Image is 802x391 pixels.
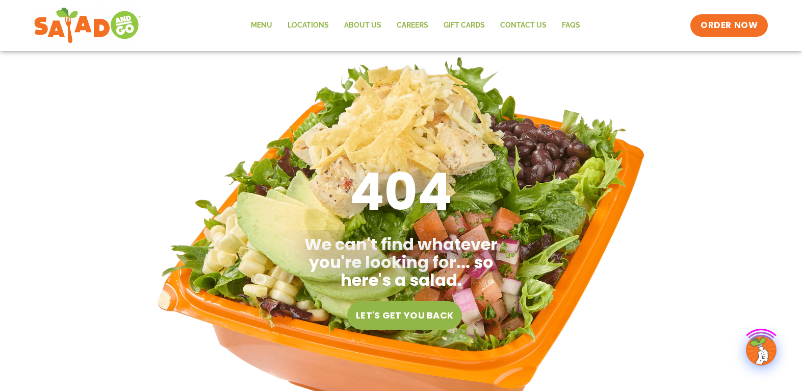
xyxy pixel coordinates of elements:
[389,14,436,37] a: Careers
[279,164,524,220] h1: 404
[243,14,588,37] nav: Menu
[436,14,493,37] a: GIFT CARDS
[493,14,554,37] a: Contact Us
[347,301,462,330] a: Let's get you back
[34,5,141,46] img: new-SAG-logo-768×292
[701,19,758,32] span: ORDER NOW
[690,14,768,37] a: ORDER NOW
[284,235,519,289] h2: We can't find whatever you're looking for... so here's a salad.
[280,14,337,37] a: Locations
[337,14,389,37] a: About Us
[243,14,280,37] a: Menu
[554,14,588,37] a: FAQs
[356,310,453,321] span: Let's get you back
